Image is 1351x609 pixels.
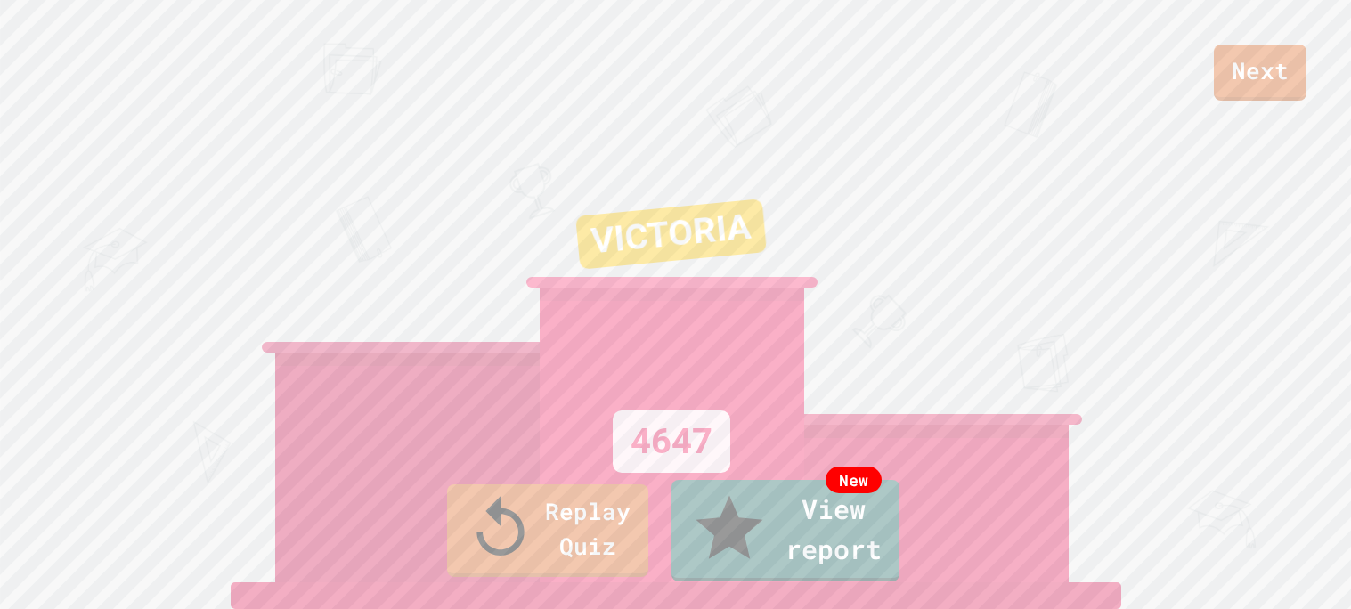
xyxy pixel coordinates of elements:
[574,199,766,270] div: VICTORIA
[1214,45,1306,101] a: Next
[671,480,899,581] a: View report
[826,467,882,493] div: New
[613,410,730,473] div: 4647
[447,484,648,577] a: Replay Quiz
